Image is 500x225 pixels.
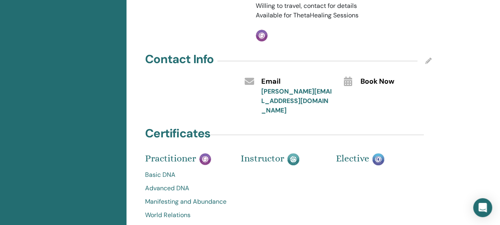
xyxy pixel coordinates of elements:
[145,210,229,220] a: World Relations
[261,77,281,87] span: Email
[360,77,394,87] span: Book Now
[145,153,196,164] span: Practitioner
[256,2,357,10] span: Willing to travel, contact for details
[261,87,332,114] a: [PERSON_NAME][EMAIL_ADDRESS][DOMAIN_NAME]
[145,52,213,66] h4: Contact Info
[241,153,284,164] span: Instructor
[145,170,229,180] a: Basic DNA
[145,126,210,141] h4: Certificates
[473,198,492,217] div: Open Intercom Messenger
[145,184,229,193] a: Advanced DNA
[256,11,358,19] span: Available for ThetaHealing Sessions
[336,153,369,164] span: Elective
[145,197,229,206] a: Manifesting and Abundance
